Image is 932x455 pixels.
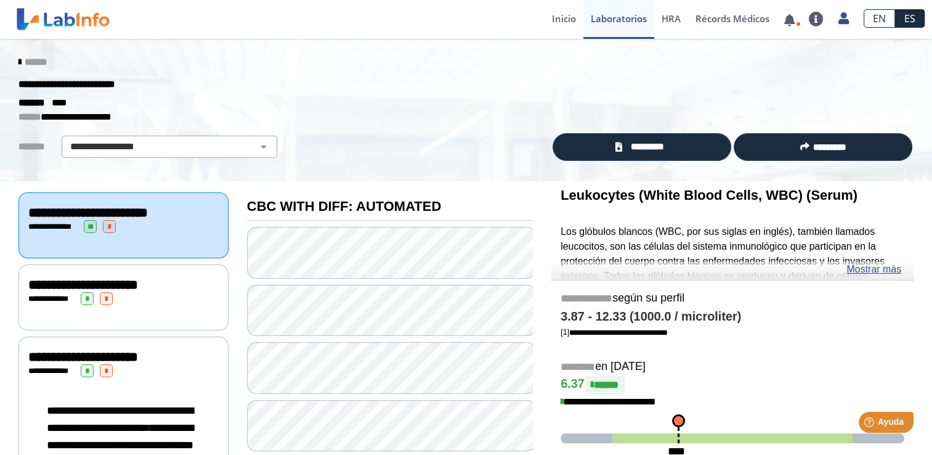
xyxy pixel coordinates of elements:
[846,262,901,277] a: Mostrar más
[561,376,904,395] h4: 6.37
[864,9,895,28] a: EN
[561,224,904,401] p: Los glóbulos blancos (WBC, por sus siglas en inglés), también llamados leucocitos, son las célula...
[662,12,681,25] span: HRA
[822,407,918,441] iframe: Help widget launcher
[561,309,904,324] h4: 3.87 - 12.33 (1000.0 / microliter)
[561,327,668,337] a: [1]
[561,187,857,203] b: Leukocytes (White Blood Cells, WBC) (Serum)
[561,360,904,374] h5: en [DATE]
[895,9,925,28] a: ES
[561,292,904,306] h5: según su perfil
[247,199,441,214] b: CBC WITH DIFF: AUTOMATED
